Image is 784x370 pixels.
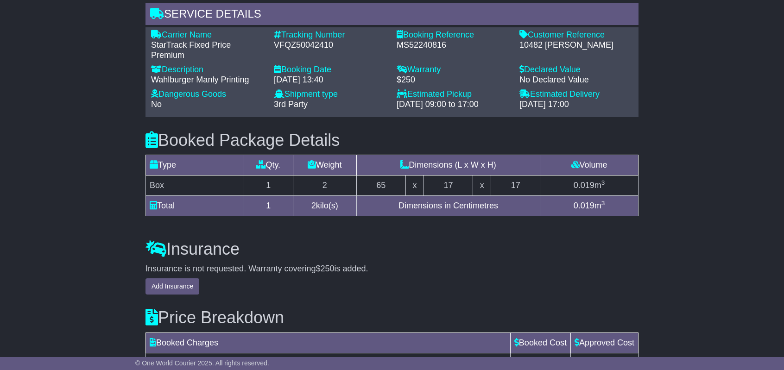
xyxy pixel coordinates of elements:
[145,278,199,295] button: Add Insurance
[151,89,265,100] div: Dangerous Goods
[146,176,244,196] td: Box
[274,40,387,50] div: VFQZ50042410
[601,179,605,186] sup: 3
[570,332,638,353] td: Approved Cost
[574,181,594,190] span: 0.019
[145,264,639,274] div: Insurance is not requested. Warranty covering is added.
[244,196,293,216] td: 1
[356,196,540,216] td: Dimensions in Centimetres
[151,40,265,60] div: StarTrack Fixed Price Premium
[146,196,244,216] td: Total
[397,40,510,50] div: MS52240816
[244,176,293,196] td: 1
[151,30,265,40] div: Carrier Name
[146,332,511,353] td: Booked Charges
[145,3,639,28] div: Service Details
[519,40,633,50] div: 10482 [PERSON_NAME]
[151,65,265,75] div: Description
[397,75,510,85] div: $250
[244,155,293,176] td: Qty.
[145,240,639,258] h3: Insurance
[473,176,491,196] td: x
[274,75,387,85] div: [DATE] 13:40
[145,308,639,327] h3: Price Breakdown
[519,100,633,110] div: [DATE] 17:00
[540,196,639,216] td: m
[397,89,510,100] div: Estimated Pickup
[293,155,356,176] td: Weight
[405,176,424,196] td: x
[601,200,605,207] sup: 3
[519,89,633,100] div: Estimated Delivery
[397,100,510,110] div: [DATE] 09:00 to 17:00
[491,176,540,196] td: 17
[293,176,356,196] td: 2
[540,155,639,176] td: Volume
[311,201,316,210] span: 2
[356,176,405,196] td: 65
[510,332,570,353] td: Booked Cost
[293,196,356,216] td: kilo(s)
[274,30,387,40] div: Tracking Number
[574,201,594,210] span: 0.019
[274,89,387,100] div: Shipment type
[519,30,633,40] div: Customer Reference
[316,264,335,273] span: $250
[274,65,387,75] div: Booking Date
[540,176,639,196] td: m
[274,100,308,109] span: 3rd Party
[519,65,633,75] div: Declared Value
[151,75,265,85] div: Wahlburger Manly Printing
[145,131,639,150] h3: Booked Package Details
[135,359,269,367] span: © One World Courier 2025. All rights reserved.
[356,155,540,176] td: Dimensions (L x W x H)
[146,155,244,176] td: Type
[519,75,633,85] div: No Declared Value
[424,176,473,196] td: 17
[397,65,510,75] div: Warranty
[151,100,162,109] span: No
[397,30,510,40] div: Booking Reference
